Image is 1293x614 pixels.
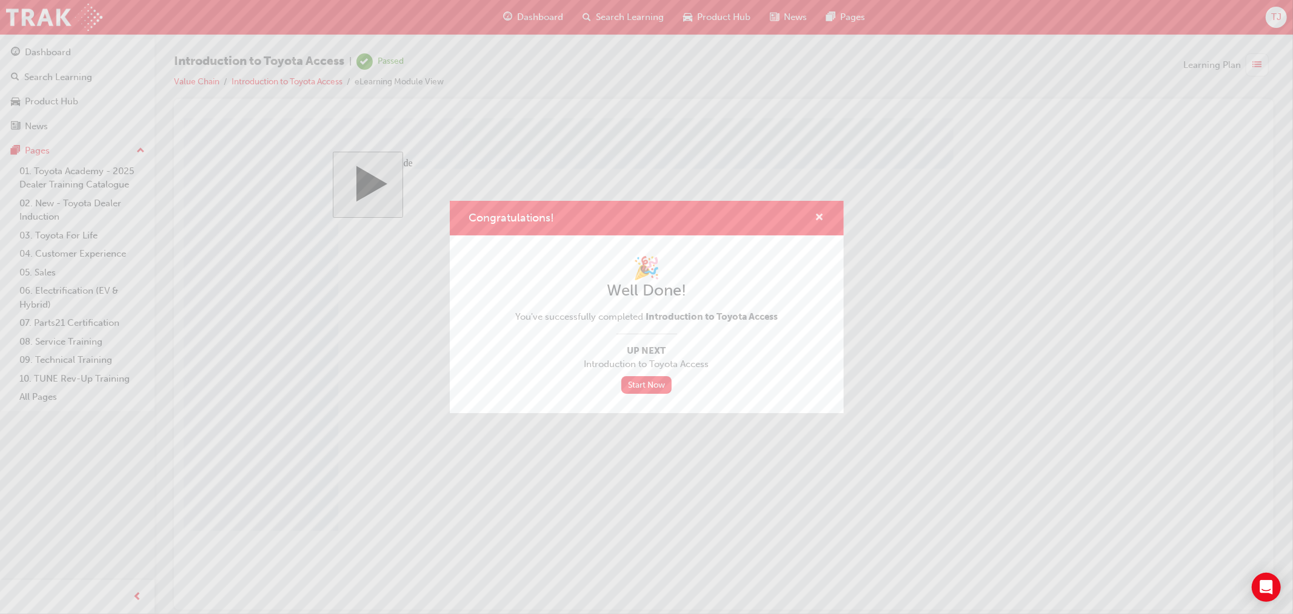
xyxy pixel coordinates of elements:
[815,213,824,224] span: cross-icon
[515,344,778,358] span: Up Next
[621,376,672,394] a: Start Now
[469,211,555,224] span: Congratulations!
[815,211,824,226] button: cross-icon
[450,201,844,413] div: Congratulations!
[515,281,778,300] h2: Well Done!
[515,310,778,324] span: You've successfully completed
[646,311,778,322] span: Introduction to Toyota Access
[1252,573,1281,602] div: Open Intercom Messenger
[149,33,931,458] div: Introduction to Toyota Access_v4.7 Start Course
[515,357,778,371] span: Introduction to Toyota Access
[149,33,219,100] button: Start
[515,255,778,282] h1: 🎉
